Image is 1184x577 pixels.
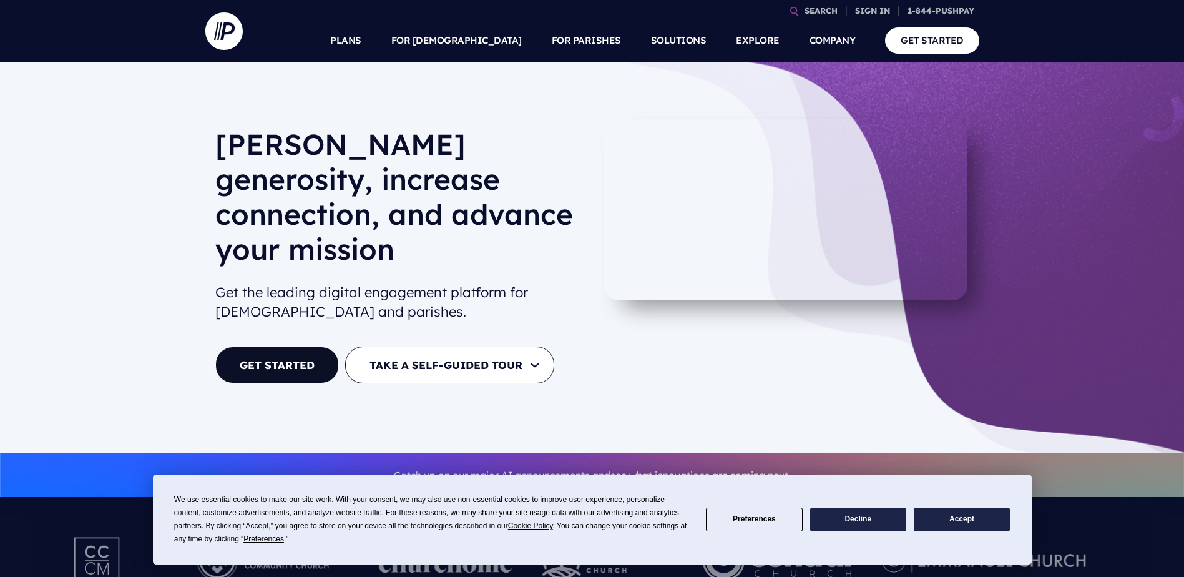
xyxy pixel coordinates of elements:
button: Accept [914,508,1010,532]
a: SOLUTIONS [651,19,707,62]
a: COMPANY [810,19,856,62]
a: FOR PARISHES [552,19,621,62]
a: FOR [DEMOGRAPHIC_DATA] [391,19,522,62]
h2: Get the leading digital engagement platform for [DEMOGRAPHIC_DATA] and parishes. [215,278,582,327]
p: Catch up on our major AI announcements and [215,461,969,490]
a: GET STARTED [215,347,339,383]
div: We use essential cookies to make our site work. With your consent, we may also use non-essential ... [174,493,691,546]
a: GET STARTED [885,27,979,53]
button: Decline [810,508,906,532]
button: TAKE A SELF-GUIDED TOUR [345,347,554,383]
div: Cookie Consent Prompt [153,475,1032,565]
a: EXPLORE [736,19,780,62]
a: see what innovations are coming next. [610,469,791,481]
a: PLANS [330,19,361,62]
span: Preferences [243,535,284,543]
button: Preferences [706,508,802,532]
span: Cookie Policy [508,521,553,530]
h1: [PERSON_NAME] generosity, increase connection, and advance your mission [215,127,582,277]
